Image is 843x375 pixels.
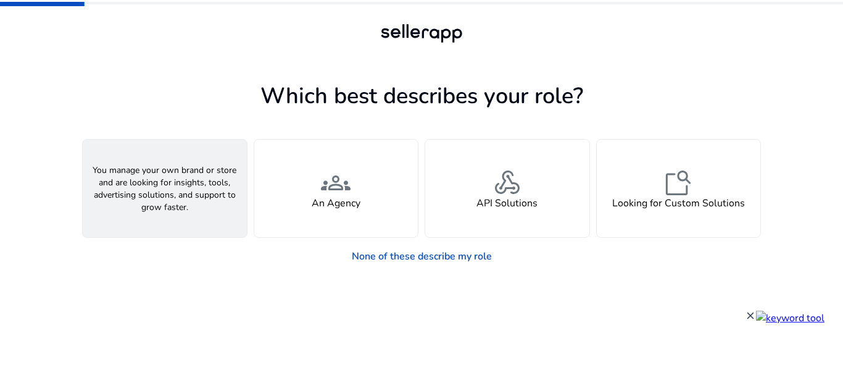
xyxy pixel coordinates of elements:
h4: Looking for Custom Solutions [612,198,745,209]
button: webhookAPI Solutions [425,139,590,238]
h4: API Solutions [476,198,538,209]
a: None of these describe my role [342,244,502,269]
span: webhook [492,168,522,198]
span: groups [321,168,351,198]
span: feature_search [663,168,693,198]
button: groupsAn Agency [254,139,419,238]
h1: Which best describes your role? [82,83,761,109]
button: You manage your own brand or store and are looking for insights, tools, advertising solutions, an... [82,139,247,238]
h4: An Agency [312,198,360,209]
button: feature_searchLooking for Custom Solutions [596,139,762,238]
